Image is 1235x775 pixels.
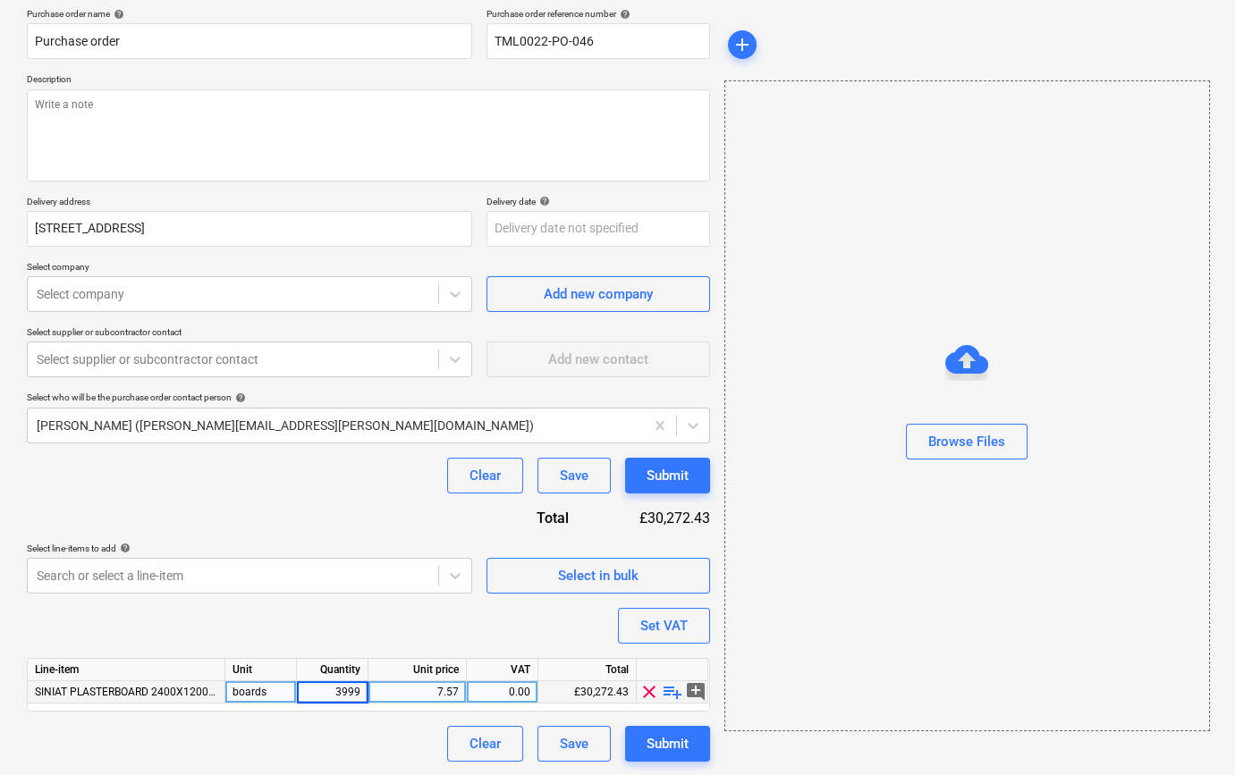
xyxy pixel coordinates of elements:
[639,681,660,703] span: clear
[486,211,710,247] input: Delivery date not specified
[486,276,710,312] button: Add new company
[35,686,270,698] span: SINIAT PLASTERBOARD 2400X1200X12.5MM TE
[538,659,637,681] div: Total
[27,196,472,211] p: Delivery address
[27,326,472,341] p: Select supplier or subcontractor contact
[537,726,611,762] button: Save
[467,659,538,681] div: VAT
[685,681,706,703] span: add_comment
[486,8,710,20] div: Purchase order reference number
[297,659,368,681] div: Quantity
[560,732,588,755] div: Save
[662,681,683,703] span: playlist_add
[647,732,689,755] div: Submit
[597,508,710,528] div: £30,272.43
[536,196,550,206] span: help
[928,430,1005,453] div: Browse Files
[538,681,637,703] div: £30,272.43
[469,732,501,755] div: Clear
[625,726,710,762] button: Submit
[640,614,688,637] div: Set VAT
[478,508,597,528] div: Total
[647,464,689,487] div: Submit
[486,23,710,59] input: Reference number
[447,726,523,762] button: Clear
[368,659,467,681] div: Unit price
[618,608,710,644] button: Set VAT
[558,564,639,587] div: Select in bulk
[376,681,459,703] div: 7.57
[27,392,710,403] div: Select who will be the purchase order contact person
[625,458,710,493] button: Submit
[469,464,501,487] div: Clear
[732,34,753,55] span: add
[28,659,225,681] div: Line-item
[724,80,1210,731] div: Browse Files
[447,458,523,493] button: Clear
[27,211,472,247] input: Delivery address
[27,261,472,276] p: Select company
[906,424,1028,459] button: Browse Files
[616,9,630,20] span: help
[225,659,297,681] div: Unit
[27,23,472,59] input: Document name
[27,8,472,20] div: Purchase order name
[560,464,588,487] div: Save
[486,558,710,594] button: Select in bulk
[1146,689,1235,775] iframe: Chat Widget
[116,543,131,553] span: help
[544,282,653,306] div: Add new company
[27,543,472,554] div: Select line-items to add
[225,681,297,703] div: boards
[27,73,710,88] p: Description
[110,9,124,20] span: help
[232,392,246,403] span: help
[537,458,611,493] button: Save
[486,196,710,207] div: Delivery date
[474,681,530,703] div: 0.00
